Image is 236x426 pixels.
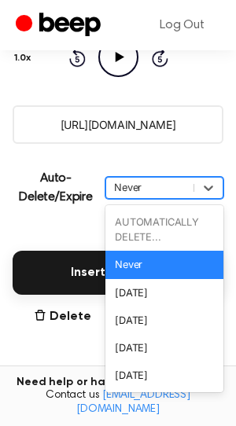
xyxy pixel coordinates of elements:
span: Contact us [9,389,227,417]
a: [EMAIL_ADDRESS][DOMAIN_NAME] [76,390,190,415]
button: Delete [34,307,91,326]
div: Never [105,251,223,278]
div: AUTOMATICALLY DELETE... [105,208,223,251]
div: [DATE] [105,307,223,334]
p: Auto-Delete/Expire [13,169,99,207]
a: Beep [16,10,105,41]
span: | [104,307,109,326]
a: Log Out [144,6,220,44]
div: [DATE] [105,334,223,362]
button: 1.0x [13,45,37,72]
div: [DATE] [105,279,223,307]
div: Never [114,180,186,195]
div: [DATE] [105,362,223,389]
button: Insert into Docs [13,251,223,295]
